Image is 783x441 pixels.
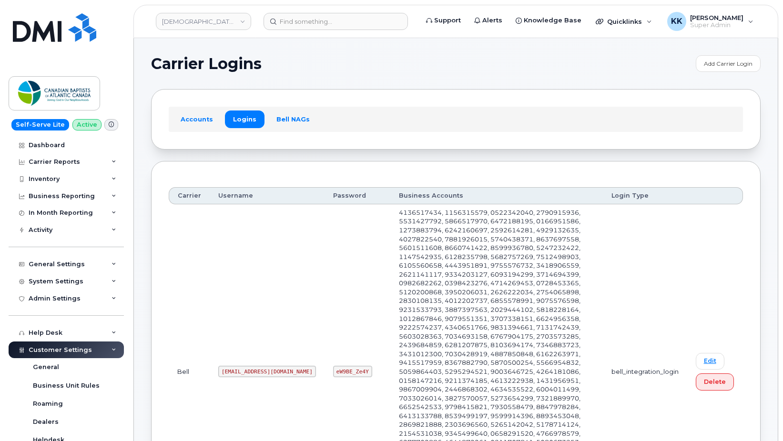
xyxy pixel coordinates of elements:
a: Accounts [173,110,221,128]
th: Username [210,187,325,204]
span: Delete [704,377,726,386]
a: Bell NAGs [268,110,318,128]
code: [EMAIL_ADDRESS][DOMAIN_NAME] [218,366,316,377]
button: Delete [696,373,734,391]
code: eW9BE_Ze4Y [333,366,372,377]
a: Add Carrier Login [696,55,761,72]
th: Login Type [603,187,687,204]
a: Edit [696,353,724,370]
th: Carrier [169,187,210,204]
th: Business Accounts [390,187,602,204]
a: Logins [225,110,264,128]
th: Password [325,187,390,204]
span: Carrier Logins [151,57,262,71]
